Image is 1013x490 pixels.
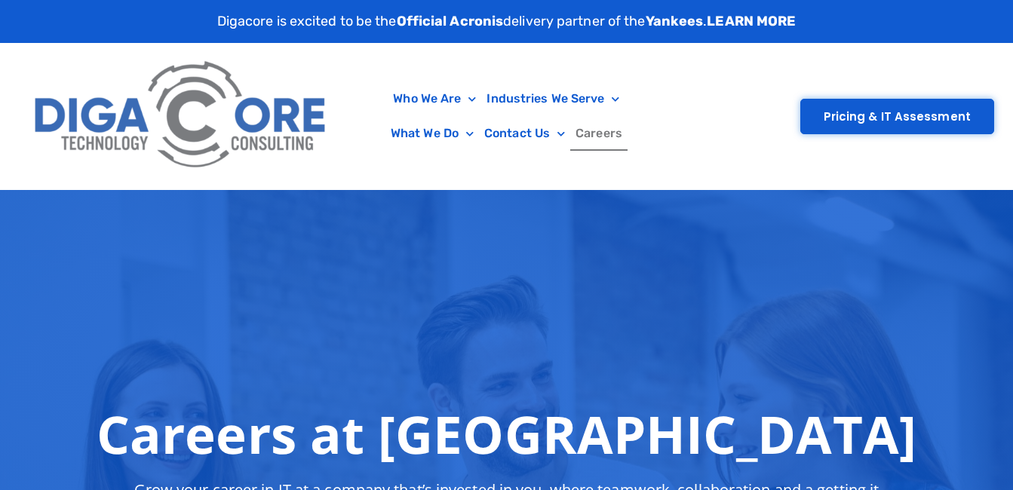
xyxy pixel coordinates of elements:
[397,13,504,29] strong: Official Acronis
[570,116,628,151] a: Careers
[824,111,971,122] span: Pricing & IT Assessment
[707,13,796,29] a: LEARN MORE
[385,116,479,151] a: What We Do
[646,13,704,29] strong: Yankees
[26,51,336,182] img: Digacore Logo
[800,99,994,134] a: Pricing & IT Assessment
[481,81,625,116] a: Industries We Serve
[479,116,570,151] a: Contact Us
[97,403,916,464] h1: Careers at [GEOGRAPHIC_DATA]
[388,81,481,116] a: Who We Are
[217,11,797,32] p: Digacore is excited to be the delivery partner of the .
[344,81,669,151] nav: Menu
